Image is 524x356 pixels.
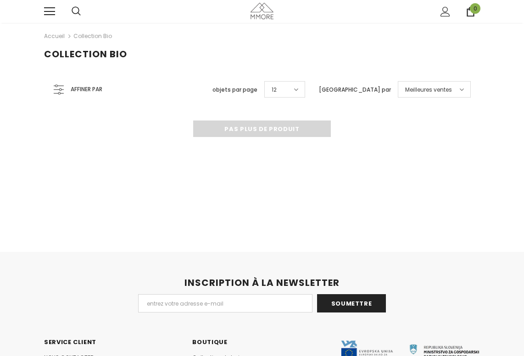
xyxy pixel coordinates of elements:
a: 0 [466,7,475,16]
span: Meilleures ventes [405,85,452,94]
input: Soumettre [317,294,386,312]
img: Cas MMORE [251,3,273,19]
span: Collection Bio [44,48,127,60]
span: Affiner par [71,84,102,94]
span: INSCRIPTION À LA NEWSLETTER [184,276,340,289]
a: Collection Bio [73,32,112,40]
a: Accueil [44,31,65,42]
input: Email Address [138,294,312,312]
span: 12 [272,85,277,94]
span: BOUTIQUE [192,338,227,346]
label: objets par page [212,85,257,94]
span: 0 [470,3,480,14]
label: [GEOGRAPHIC_DATA] par [319,85,391,94]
